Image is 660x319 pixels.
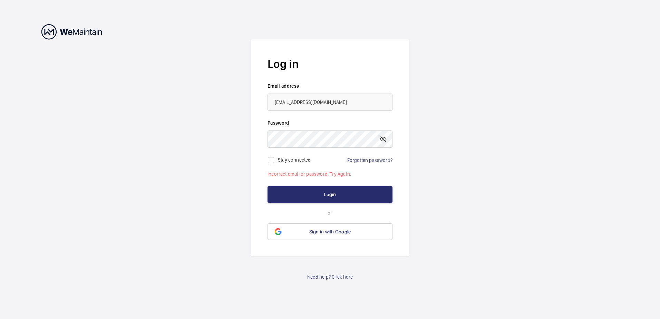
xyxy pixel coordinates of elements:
input: Your email address [268,94,392,111]
a: Forgotten password? [347,157,392,163]
span: Sign in with Google [309,229,351,234]
a: Need help? Click here [307,273,353,280]
label: Password [268,119,392,126]
p: Incorrect email or password. Try Again. [268,171,392,177]
p: or [268,210,392,216]
button: Login [268,186,392,203]
h2: Log in [268,56,392,72]
label: Email address [268,83,392,89]
label: Stay connected [278,157,311,162]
